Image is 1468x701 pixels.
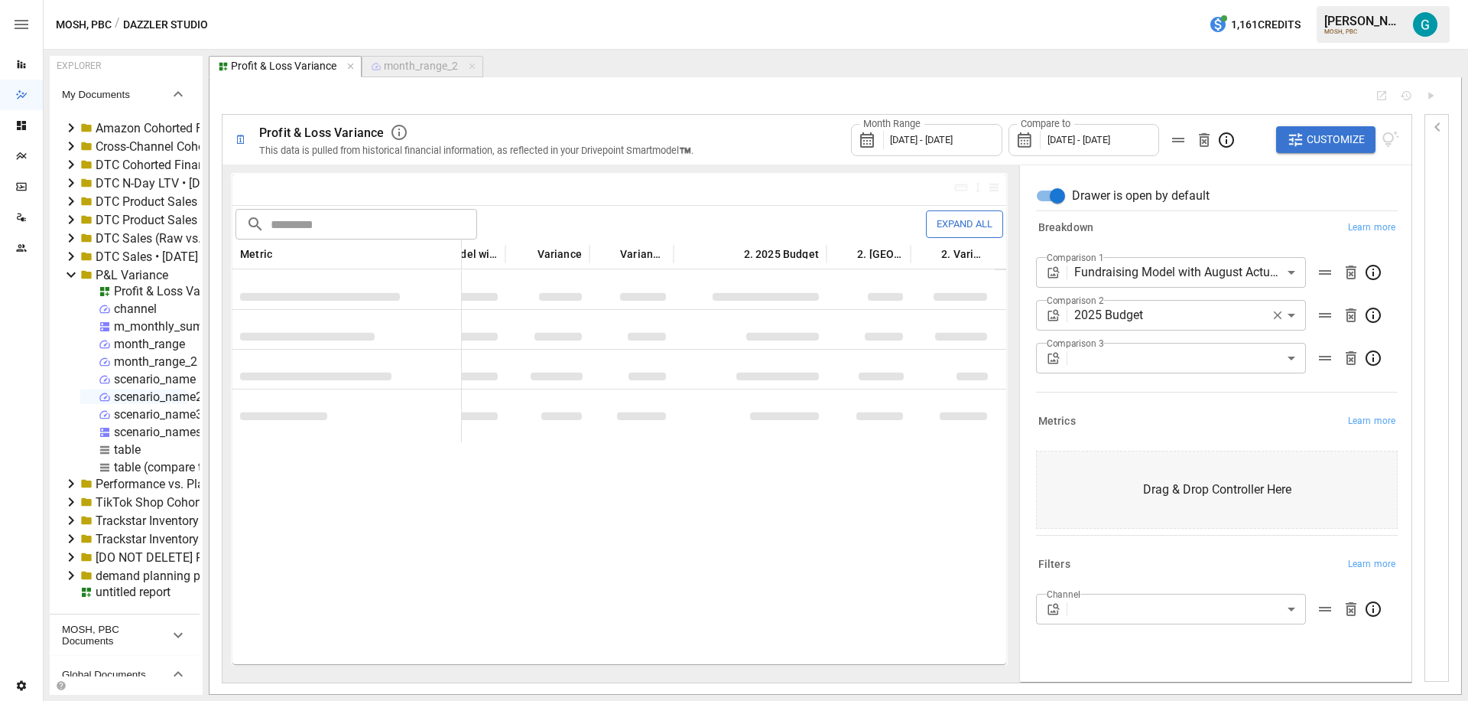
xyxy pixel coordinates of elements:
div: m_monthly_summary_for_model_orc_for_plan [114,319,362,334]
div: MOSH, PBC [1324,28,1404,35]
div: Trackstar Inventory • [DATE] 05:57 [96,514,278,528]
h6: Breakdown [1038,220,1093,236]
div: DTC Product Sales Mix • [DATE] 09:43 [96,213,300,227]
span: My Documents [62,89,169,100]
button: Gavin Acres [1404,3,1447,46]
label: Comparison 1 [1047,251,1103,264]
div: month_range_2 [114,354,197,369]
button: Run Query [1424,90,1437,102]
button: Collapse Folders [53,680,69,691]
button: Profit & Loss Variance [209,56,362,77]
div: Profit & Loss Variance [231,60,336,73]
div: P&L Variance [96,268,168,282]
button: Sort [721,243,742,265]
div: channel [114,302,157,316]
button: month_range_2 [362,56,483,77]
div: untitled report [96,585,171,599]
div: scenario_name2 [114,390,203,404]
button: MOSH, PBC Documents [50,615,200,656]
div: Profit & Loss Variance [114,284,233,298]
div: Performance vs. Plan • [DATE] 07:38 [96,477,291,491]
div: month_range [114,337,185,351]
div: DTC N-Day LTV • [DATE] 06:05 [96,176,258,191]
button: Customize [1276,126,1375,154]
label: Comparison 2 [1047,294,1103,307]
span: Learn more [1348,414,1395,429]
div: scenario_name3 [114,407,203,422]
button: 1,161Credits [1203,11,1307,39]
span: MOSH, PBC Documents [62,624,169,647]
div: table (compare to version) [114,460,255,474]
span: Customize [1307,130,1365,149]
button: Sort [274,243,295,265]
button: Global Documents [50,656,200,693]
div: Cross-Channel Cohorted Financials by Customer • [DATE] 02:40 [96,139,435,154]
button: Sort [834,243,856,265]
div: Amazon Cohorted Financials • [DATE] 03:44 [96,121,331,135]
span: [DATE] - [DATE] [890,134,953,145]
button: View documentation [1382,126,1399,154]
h6: Filters [1038,556,1070,573]
span: Profit & Loss Variance [259,126,384,140]
span: 1,161 Credits [1231,15,1301,34]
div: scenario_names [114,425,202,439]
button: Expand All [926,210,1003,237]
div: demand planning prototype [96,569,245,583]
div: table [114,442,141,457]
span: 2. [GEOGRAPHIC_DATA] [857,249,903,259]
div: DTC Product Sales Mix • [DATE] 09:40 [96,194,300,209]
div: DTC Sales • [DATE] 05:34 [96,249,232,264]
button: Sort [515,243,536,265]
h6: Metrics [1038,413,1076,430]
button: MOSH, PBC [56,15,112,34]
span: Metric [240,249,272,259]
button: Sort [918,243,940,265]
span: 2. Variance % [941,249,987,259]
label: Compare to [1017,117,1074,131]
label: Channel [1047,588,1080,601]
span: This data is pulled from historical financial information, as reflected in your Drivepoint Smartm... [259,145,693,156]
button: Document History [1400,90,1412,102]
button: Sort [597,243,619,265]
div: EXPLORER [57,60,101,71]
label: Month Range [859,117,924,131]
span: 2. 2025 Budget [744,249,819,259]
div: 2025 Budget [1074,300,1295,331]
button: My Documents [50,76,200,112]
label: Comparison 3 [1047,337,1103,350]
div: Drag & Drop Controller Here [1036,451,1398,529]
div: Fundraising Model with August Actuals [1074,257,1306,288]
div: TikTok Shop Cohorted Financials • [DATE] 03:45 [96,495,354,510]
img: Gavin Acres [1413,12,1437,37]
span: Learn more [1348,557,1395,572]
span: Variance % [620,249,666,259]
button: Open Report [1375,90,1388,102]
span: [DATE] - [DATE] [1047,134,1110,145]
span: Variance [538,249,582,259]
div: DTC Cohorted Financials • [DATE] 02:53 [96,158,310,172]
div: 🗓 [235,132,247,147]
div: DTC Sales (Raw vs. Customized) • [DATE] 02:56 [96,231,352,246]
div: / [115,15,120,34]
div: Trackstar Inventory • [DATE] 03:30 [96,532,278,546]
span: Drawer is open by default [1072,187,1210,205]
div: [PERSON_NAME] [1324,14,1404,28]
div: [DO NOT DELETE] Portfolio Retention Prediction Accuracy [96,550,407,565]
span: Global Documents [62,669,169,680]
div: scenario_name [114,372,196,386]
div: month_range_2 [384,60,458,73]
span: Learn more [1348,220,1395,236]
